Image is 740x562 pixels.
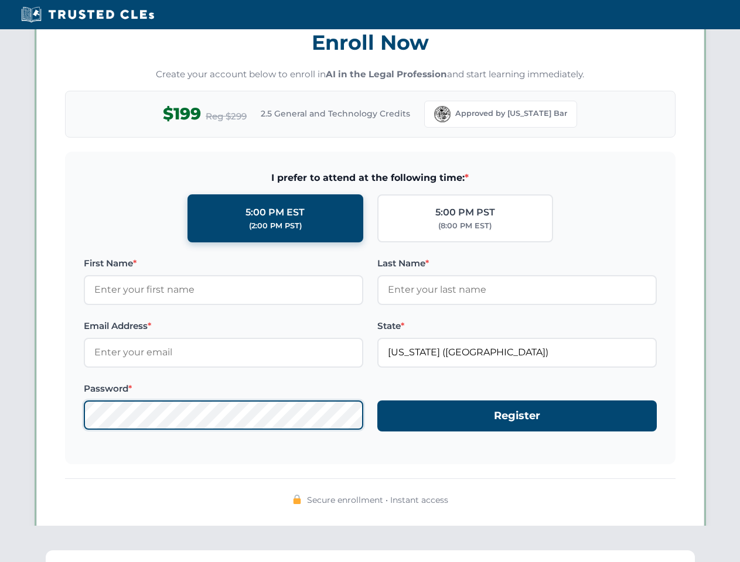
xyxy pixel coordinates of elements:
[84,256,363,270] label: First Name
[377,400,657,431] button: Register
[435,205,495,220] div: 5:00 PM PST
[18,6,158,23] img: Trusted CLEs
[377,338,657,367] input: Florida (FL)
[307,494,448,506] span: Secure enrollment • Instant access
[249,220,302,232] div: (2:00 PM PST)
[326,68,447,80] strong: AI in the Legal Profession
[438,220,492,232] div: (8:00 PM EST)
[163,101,201,127] span: $199
[292,495,302,504] img: 🔒
[434,106,451,122] img: Florida Bar
[377,319,657,333] label: State
[65,68,676,81] p: Create your account below to enroll in and start learning immediately.
[206,109,247,124] span: Reg $299
[245,205,305,220] div: 5:00 PM EST
[84,382,363,396] label: Password
[377,256,657,270] label: Last Name
[84,338,363,367] input: Enter your email
[377,275,657,304] input: Enter your last name
[84,319,363,333] label: Email Address
[84,275,363,304] input: Enter your first name
[455,108,567,119] span: Approved by [US_STATE] Bar
[84,170,657,186] span: I prefer to attend at the following time:
[261,107,410,120] span: 2.5 General and Technology Credits
[65,24,676,61] h3: Enroll Now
